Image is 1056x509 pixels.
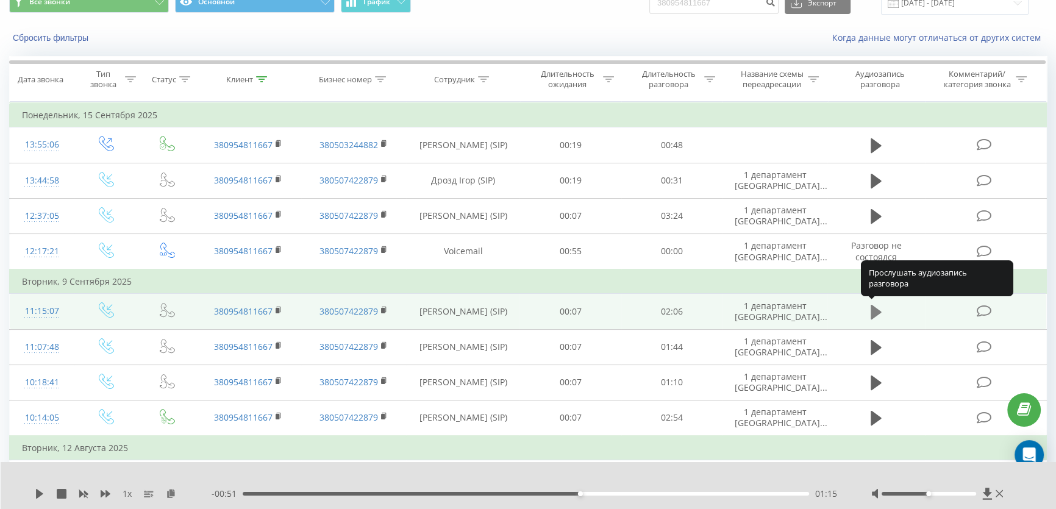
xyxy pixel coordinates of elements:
span: Разговор не состоялся [851,240,901,262]
a: 380507422879 [319,341,378,352]
div: Accessibility label [926,491,931,496]
td: [PERSON_NAME] (SIP) [406,127,519,163]
span: 1 департамент [GEOGRAPHIC_DATA]... [735,240,827,262]
td: [PERSON_NAME] (SIP) [406,400,519,436]
a: 380507422879 [319,376,378,388]
div: Длительность ожидания [535,69,600,90]
td: 01:10 [621,365,722,400]
span: 01:15 [815,488,837,500]
div: Прослушать аудиозапись разговора [861,260,1013,296]
a: 380954811667 [214,174,273,186]
a: 380507422879 [319,245,378,257]
td: 01:44 [621,329,722,365]
a: Когда данные могут отличаться от других систем [832,32,1047,43]
div: 13:55:06 [22,133,62,157]
span: 1 департамент [GEOGRAPHIC_DATA]... [735,204,827,227]
a: 380507422879 [319,411,378,423]
div: 12:17:21 [22,240,62,263]
a: 380507422879 [319,305,378,317]
div: Дата звонка [18,74,63,85]
td: 00:48 [621,127,722,163]
a: 380954811667 [214,376,273,388]
td: 00:07 [519,198,621,233]
td: 00:00 [621,460,722,496]
div: Accessibility label [578,491,583,496]
td: 00:07 [519,329,621,365]
td: 02:54 [621,400,722,436]
td: 00:19 [519,163,621,198]
div: Open Intercom Messenger [1015,440,1044,469]
td: [PERSON_NAME] (SIP) [406,460,519,496]
div: Клиент [226,74,253,85]
td: Понедельник, 15 Сентября 2025 [10,103,1047,127]
span: - 00:51 [212,488,243,500]
div: Аудиозапись разговора [841,69,920,90]
div: 11:07:48 [22,335,62,359]
a: 380503244882 [319,139,378,151]
td: [PERSON_NAME] (SIP) [406,329,519,365]
div: 13:44:58 [22,169,62,193]
td: [PERSON_NAME] (SIP) [406,198,519,233]
div: Тип звонка [85,69,122,90]
div: Статус [152,74,176,85]
span: 1 x [123,488,132,500]
td: 00:00 [621,233,722,269]
span: 1 департамент [GEOGRAPHIC_DATA]... [735,300,827,322]
div: Длительность разговора [636,69,701,90]
td: 00:07 [519,400,621,436]
div: Бизнес номер [319,74,372,85]
td: 00:33 [519,460,621,496]
span: 1 департамент [GEOGRAPHIC_DATA]... [735,335,827,358]
td: 02:06 [621,294,722,329]
td: Дрозд Ігор (SIP) [406,163,519,198]
td: [PERSON_NAME] (SIP) [406,294,519,329]
a: 380954811667 [214,341,273,352]
a: 380507422879 [319,210,378,221]
a: 380954811667 [214,210,273,221]
td: Вторник, 9 Сентября 2025 [10,269,1047,294]
td: 03:24 [621,198,722,233]
div: 11:15:07 [22,299,62,323]
td: Voicemail [406,233,519,269]
td: 00:07 [519,294,621,329]
span: 1 департамент [GEOGRAPHIC_DATA]... [735,169,827,191]
a: 380954811667 [214,411,273,423]
a: 380954811667 [214,139,273,151]
a: 380507422879 [319,174,378,186]
td: 00:07 [519,365,621,400]
div: 10:14:05 [22,406,62,430]
button: Сбросить фильтры [9,32,95,43]
div: Комментарий/категория звонка [941,69,1013,90]
div: 12:37:05 [22,204,62,228]
td: Вторник, 12 Августа 2025 [10,436,1047,460]
div: Название схемы переадресации [740,69,805,90]
td: 00:55 [519,233,621,269]
span: 1 департамент [GEOGRAPHIC_DATA]... [735,406,827,429]
a: 380954811667 [214,305,273,317]
span: 1 департамент [GEOGRAPHIC_DATA]... [735,371,827,393]
td: 00:31 [621,163,722,198]
a: 380954811667 [214,245,273,257]
td: 00:19 [519,127,621,163]
div: Сотрудник [434,74,475,85]
div: 10:18:41 [22,371,62,394]
td: [PERSON_NAME] (SIP) [406,365,519,400]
